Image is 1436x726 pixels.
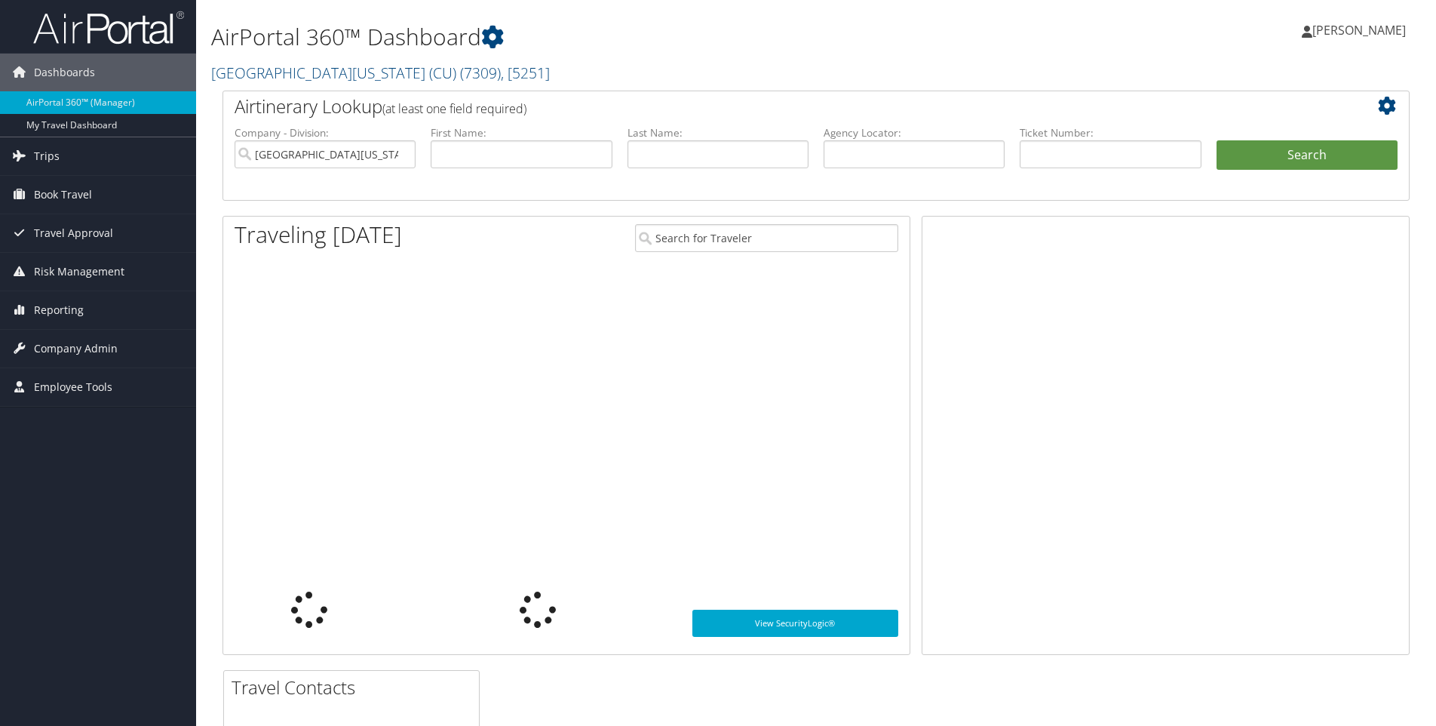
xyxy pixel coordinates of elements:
[382,100,526,117] span: (at least one field required)
[211,63,550,83] a: [GEOGRAPHIC_DATA][US_STATE] (CU)
[34,137,60,175] span: Trips
[635,224,898,252] input: Search for Traveler
[34,214,113,252] span: Travel Approval
[692,610,898,637] a: View SecurityLogic®
[1302,8,1421,53] a: [PERSON_NAME]
[34,368,112,406] span: Employee Tools
[232,675,479,700] h2: Travel Contacts
[460,63,501,83] span: ( 7309 )
[1312,22,1406,38] span: [PERSON_NAME]
[501,63,550,83] span: , [ 5251 ]
[211,21,1017,53] h1: AirPortal 360™ Dashboard
[34,330,118,368] span: Company Admin
[431,125,612,140] label: First Name:
[627,125,809,140] label: Last Name:
[235,219,402,251] h1: Traveling [DATE]
[235,94,1299,119] h2: Airtinerary Lookup
[1020,125,1201,140] label: Ticket Number:
[824,125,1005,140] label: Agency Locator:
[1217,140,1398,171] button: Search
[34,291,84,329] span: Reporting
[34,54,95,91] span: Dashboards
[33,10,184,45] img: airportal-logo.png
[34,253,124,291] span: Risk Management
[34,176,92,214] span: Book Travel
[235,125,416,140] label: Company - Division:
